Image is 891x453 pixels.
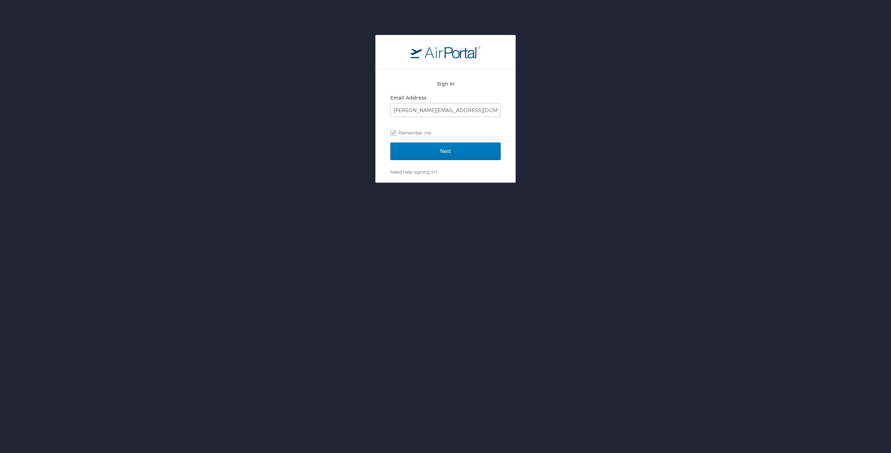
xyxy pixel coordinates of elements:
a: Need help signing in? [390,169,437,175]
img: logo [411,46,480,58]
h2: Sign In [390,80,501,88]
input: Next [390,143,501,160]
label: Remember me [390,127,501,138]
label: Email Address [390,95,426,101]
